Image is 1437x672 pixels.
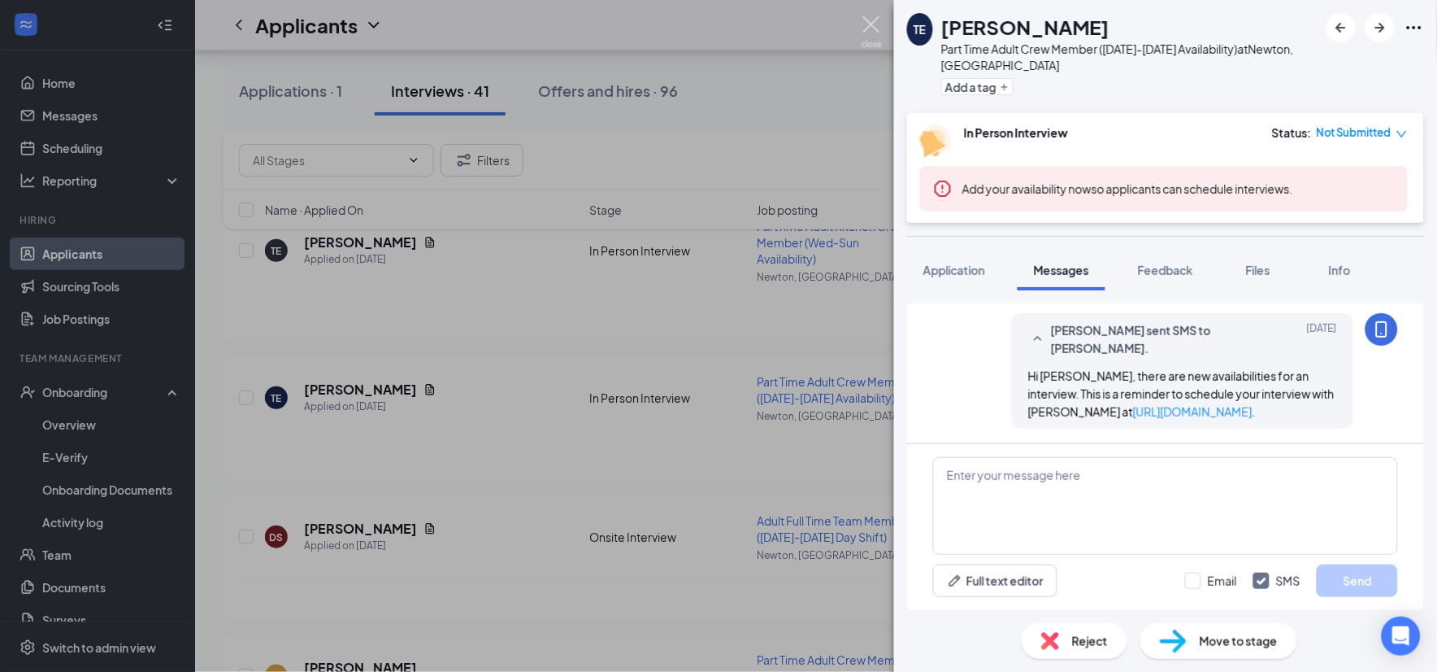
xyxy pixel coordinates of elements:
span: Move to stage [1200,632,1278,650]
span: [PERSON_NAME] sent SMS to [PERSON_NAME]. [1051,321,1264,357]
svg: Plus [1000,82,1009,92]
div: Status : [1272,124,1312,141]
div: Part Time Adult Crew Member ([DATE]-[DATE] Availability) at Newton, [GEOGRAPHIC_DATA] [941,41,1318,73]
div: Open Intercom Messenger [1382,617,1421,656]
b: In Person Interview [964,125,1068,140]
div: TE [914,21,926,37]
button: ArrowRight [1365,13,1395,42]
span: [DATE] [1307,321,1337,357]
span: Files [1246,263,1270,277]
svg: SmallChevronUp [1028,329,1048,349]
button: Send [1317,565,1398,597]
button: PlusAdd a tag [941,78,1014,95]
span: Messages [1034,263,1089,277]
button: ArrowLeftNew [1326,13,1356,42]
svg: ArrowRight [1370,18,1390,37]
span: Hi [PERSON_NAME], there are new availabilities for an interview. This is a reminder to schedule y... [1028,369,1335,419]
span: Reject [1072,632,1108,650]
span: Not Submitted [1317,124,1391,141]
span: Info [1329,263,1351,277]
span: down [1396,129,1408,140]
span: so applicants can schedule interviews. [962,181,1293,196]
h1: [PERSON_NAME] [941,13,1109,41]
svg: MobileSms [1372,320,1391,339]
button: Full text editorPen [933,565,1057,597]
svg: Pen [947,573,963,589]
a: [URL][DOMAIN_NAME] [1133,404,1252,419]
svg: Ellipses [1404,18,1424,37]
svg: Error [933,179,953,199]
span: Feedback [1138,263,1193,277]
svg: ArrowLeftNew [1331,18,1351,37]
button: Add your availability now [962,181,1092,197]
span: Application [923,263,985,277]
